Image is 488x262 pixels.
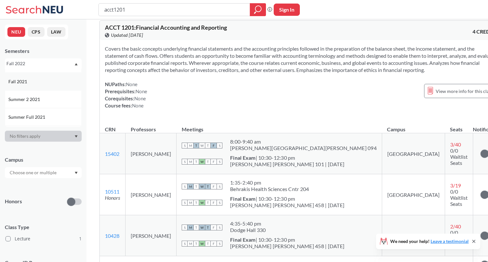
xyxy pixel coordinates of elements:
[188,200,193,206] span: M
[28,27,45,37] button: CPS
[193,143,199,148] span: T
[230,220,266,227] div: 4:35 - 5:40 pm
[199,241,205,247] span: W
[182,200,188,206] span: S
[211,200,217,206] span: F
[217,241,222,247] span: S
[177,119,382,133] th: Meetings
[105,188,119,195] a: 10511
[390,239,469,244] span: We need your help!
[199,159,205,165] span: W
[217,225,222,230] span: S
[450,223,461,229] span: 2 / 40
[47,27,66,37] button: LAW
[217,159,222,165] span: S
[5,167,82,178] div: Dropdown arrow
[8,78,28,85] span: Fall 2021
[230,196,344,202] div: | 10:30-12:30 pm
[382,119,445,133] th: Campus
[211,184,217,189] span: F
[126,215,177,256] td: [PERSON_NAME]
[105,233,119,239] a: 10428
[126,133,177,174] td: [PERSON_NAME]
[230,196,256,202] b: Final Exam
[75,63,78,65] svg: Dropdown arrow
[134,96,146,101] span: None
[211,143,217,148] span: F
[211,241,217,247] span: F
[193,159,199,165] span: T
[182,143,188,148] span: S
[182,184,188,189] span: S
[126,174,177,215] td: [PERSON_NAME]
[382,174,445,215] td: [GEOGRAPHIC_DATA]
[182,159,188,165] span: S
[230,155,256,161] b: Final Exam
[6,169,61,176] input: Choose one or multiple
[217,184,222,189] span: S
[132,103,144,108] span: None
[230,179,309,186] div: 1:35 - 2:40 pm
[205,159,211,165] span: T
[136,88,147,94] span: None
[274,4,300,16] button: Sign In
[217,143,222,148] span: S
[199,225,205,230] span: W
[230,155,344,161] div: | 10:30-12:30 pm
[5,47,82,55] div: Semesters
[205,200,211,206] span: T
[205,184,211,189] span: T
[230,202,344,208] div: [PERSON_NAME] [PERSON_NAME] 458 | [DATE]
[230,227,266,233] div: Dodge Hall 330
[230,145,377,151] div: [PERSON_NAME][GEOGRAPHIC_DATA][PERSON_NAME] 094
[217,200,222,206] span: S
[199,184,205,189] span: W
[126,81,137,87] span: None
[8,96,41,103] span: Summer 2 2021
[5,198,22,205] p: Honors
[105,126,116,133] div: CRN
[182,241,188,247] span: S
[105,195,120,201] i: Honors
[211,225,217,230] span: F
[105,81,147,109] div: NUPaths: Prerequisites: Corequisites: Course fees:
[211,159,217,165] span: F
[193,225,199,230] span: T
[5,58,82,69] div: Fall 2022Dropdown arrowFall 2022Summer 2 2022Summer Full 2022Summer 1 2022Spring 2022Fall 2021Sum...
[230,161,344,167] div: [PERSON_NAME] [PERSON_NAME] 101 | [DATE]
[230,237,256,243] b: Final Exam
[450,188,468,207] span: 0/0 Waitlist Seats
[205,225,211,230] span: T
[230,243,344,249] div: [PERSON_NAME] [PERSON_NAME] 458 | [DATE]
[431,238,469,244] a: Leave a testimonial
[126,119,177,133] th: Professors
[188,159,193,165] span: M
[188,143,193,148] span: M
[450,182,461,188] span: 3 / 19
[230,138,377,145] div: 8:00 - 9:40 am
[5,156,82,163] div: Campus
[8,114,46,121] span: Summer Full 2021
[199,143,205,148] span: W
[188,184,193,189] span: M
[230,237,344,243] div: | 10:30-12:30 pm
[450,141,461,147] span: 3 / 40
[5,235,82,243] label: Lecture
[445,119,473,133] th: Seats
[104,4,245,15] input: Class, professor, course number, "phrase"
[79,235,82,242] span: 1
[382,133,445,174] td: [GEOGRAPHIC_DATA]
[450,147,468,166] span: 0/0 Waitlist Seats
[105,24,227,31] span: ACCT 1201 : Financial Accounting and Reporting
[250,3,266,16] div: magnifying glass
[5,131,82,142] div: Dropdown arrow
[5,224,82,231] span: Class Type
[205,241,211,247] span: T
[7,27,25,37] button: NEU
[193,241,199,247] span: T
[450,229,468,248] span: 0/0 Waitlist Seats
[105,151,119,157] a: 15402
[188,241,193,247] span: M
[193,184,199,189] span: T
[182,225,188,230] span: S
